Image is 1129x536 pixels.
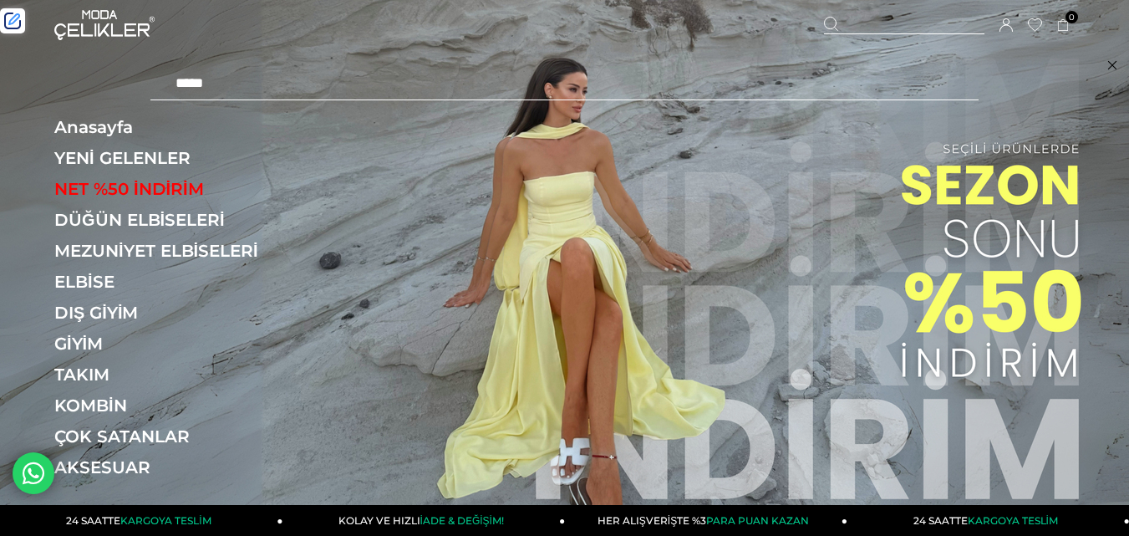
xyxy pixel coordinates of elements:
[54,365,284,385] a: TAKIM
[54,241,284,261] a: MEZUNİYET ELBİSELERİ
[1065,11,1078,23] span: 0
[54,272,284,292] a: ELBİSE
[968,514,1058,527] span: KARGOYA TESLİM
[1,505,283,536] a: 24 SAATTEKARGOYA TESLİM
[54,210,284,230] a: DÜĞÜN ELBİSELERİ
[283,505,566,536] a: KOLAY VE HIZLIİADE & DEĞİŞİM!
[54,179,284,199] a: NET %50 İNDİRİM
[54,426,284,447] a: ÇOK SATANLAR
[54,396,284,416] a: KOMBİN
[706,514,809,527] span: PARA PUAN KAZAN
[54,148,284,168] a: YENİ GELENLER
[1057,19,1070,32] a: 0
[120,514,211,527] span: KARGOYA TESLİM
[54,334,284,354] a: GİYİM
[54,117,284,137] a: Anasayfa
[565,505,847,536] a: HER ALIŞVERİŞTE %3PARA PUAN KAZAN
[54,457,284,477] a: AKSESUAR
[420,514,504,527] span: İADE & DEĞİŞİM!
[54,303,284,323] a: DIŞ GİYİM
[54,10,155,40] img: logo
